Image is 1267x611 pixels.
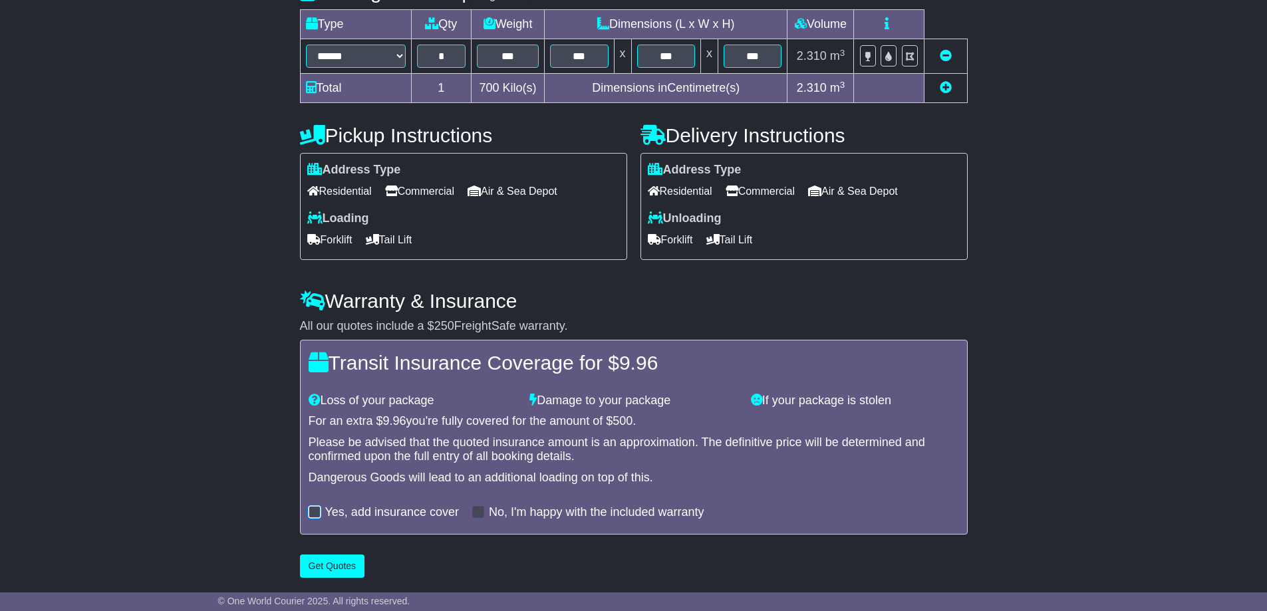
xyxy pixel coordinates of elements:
[830,49,845,62] span: m
[830,81,845,94] span: m
[472,10,545,39] td: Weight
[366,229,412,250] span: Tail Lift
[307,181,372,201] span: Residential
[648,211,722,226] label: Unloading
[300,319,968,334] div: All our quotes include a $ FreightSafe warranty.
[489,505,704,520] label: No, I'm happy with the included warranty
[300,290,968,312] h4: Warranty & Insurance
[325,505,459,520] label: Yes, add insurance cover
[300,554,365,578] button: Get Quotes
[619,352,658,374] span: 9.96
[307,163,401,178] label: Address Type
[840,48,845,58] sup: 3
[613,414,633,428] span: 500
[744,394,966,408] div: If your package is stolen
[648,181,712,201] span: Residential
[840,80,845,90] sup: 3
[797,49,827,62] span: 2.310
[309,471,959,485] div: Dangerous Goods will lead to an additional loading on top of this.
[640,124,968,146] h4: Delivery Instructions
[307,229,352,250] span: Forklift
[383,414,406,428] span: 9.96
[523,394,744,408] div: Damage to your package
[787,10,854,39] td: Volume
[726,181,795,201] span: Commercial
[940,81,952,94] a: Add new item
[648,163,742,178] label: Address Type
[300,10,411,39] td: Type
[434,319,454,332] span: 250
[940,49,952,62] a: Remove this item
[300,74,411,103] td: Total
[309,435,959,464] div: Please be advised that the quoted insurance amount is an approximation. The definitive price will...
[545,74,787,103] td: Dimensions in Centimetre(s)
[385,181,454,201] span: Commercial
[808,181,898,201] span: Air & Sea Depot
[472,74,545,103] td: Kilo(s)
[614,39,631,74] td: x
[700,39,718,74] td: x
[480,81,499,94] span: 700
[302,394,523,408] div: Loss of your package
[545,10,787,39] td: Dimensions (L x W x H)
[307,211,369,226] label: Loading
[797,81,827,94] span: 2.310
[468,181,557,201] span: Air & Sea Depot
[411,10,472,39] td: Qty
[218,596,410,606] span: © One World Courier 2025. All rights reserved.
[706,229,753,250] span: Tail Lift
[648,229,693,250] span: Forklift
[411,74,472,103] td: 1
[309,414,959,429] div: For an extra $ you're fully covered for the amount of $ .
[309,352,959,374] h4: Transit Insurance Coverage for $
[300,124,627,146] h4: Pickup Instructions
